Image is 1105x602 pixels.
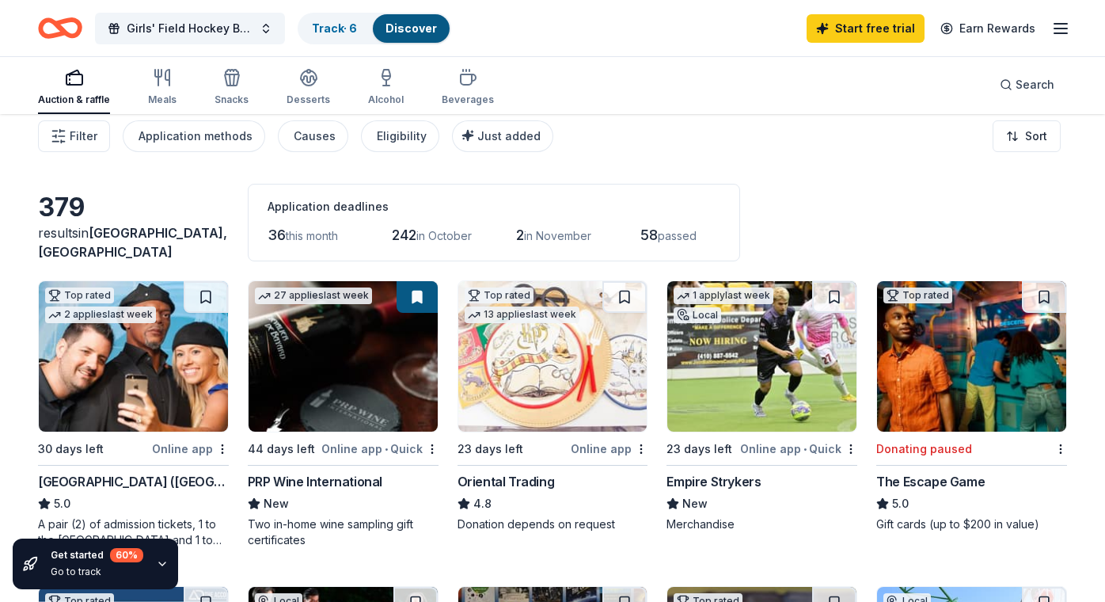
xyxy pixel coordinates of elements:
div: Top rated [45,288,114,303]
button: Meals [148,62,177,114]
span: • [803,443,807,455]
div: 44 days left [248,440,315,459]
div: Alcohol [368,93,404,106]
span: Sort [1025,127,1047,146]
span: passed [658,229,697,242]
div: 60 % [110,548,143,562]
a: Image for Hollywood Wax Museum (Hollywood)Top rated2 applieslast week30 days leftOnline app[GEOGR... [38,280,229,548]
div: Application deadlines [268,197,720,216]
span: 58 [640,227,658,243]
span: in [38,225,227,260]
div: Donating paused [876,440,972,459]
a: Start free trial [807,14,925,43]
a: Discover [385,21,437,35]
div: Empire Strykers [666,472,761,491]
button: Application methods [123,120,265,152]
div: PRP Wine International [248,472,382,491]
div: results [38,223,229,261]
span: New [682,494,708,513]
div: Local [674,307,721,323]
div: Online app [152,439,229,459]
span: in October [416,229,472,242]
a: Home [38,10,82,47]
div: Gift cards (up to $200 in value) [876,516,1067,532]
div: Application methods [139,127,253,146]
button: Snacks [215,62,249,114]
button: Girls' Field Hockey Banquet [95,13,285,44]
span: Search [1016,75,1054,94]
a: Image for The Escape GameTop ratedDonating pausedThe Escape Game5.0Gift cards (up to $200 in value) [876,280,1067,532]
span: 36 [268,227,286,243]
span: Girls' Field Hockey Banquet [127,19,253,38]
div: Two in-home wine sampling gift certificates [248,516,439,548]
a: Image for Oriental TradingTop rated13 applieslast week23 days leftOnline appOriental Trading4.8Do... [458,280,648,532]
button: Auction & raffle [38,62,110,114]
div: 30 days left [38,440,104,459]
div: Top rated [465,288,534,303]
div: 27 applies last week [255,288,372,304]
span: 4.8 [473,494,492,513]
span: [GEOGRAPHIC_DATA], [GEOGRAPHIC_DATA] [38,225,227,260]
button: Track· 6Discover [298,13,451,44]
div: Causes [294,127,336,146]
div: 379 [38,192,229,223]
div: The Escape Game [876,472,985,491]
div: Merchandise [666,516,857,532]
button: Causes [278,120,348,152]
span: 5.0 [892,494,909,513]
div: Top rated [883,288,952,303]
div: [GEOGRAPHIC_DATA] ([GEOGRAPHIC_DATA]) [38,472,229,491]
button: Beverages [442,62,494,114]
img: Image for Oriental Trading [458,281,647,432]
div: 13 applies last week [465,307,579,323]
span: Filter [70,127,97,146]
div: Online app Quick [321,439,439,459]
div: Get started [51,548,143,562]
span: • [385,443,388,455]
span: in November [524,229,591,242]
div: Meals [148,93,177,106]
span: Just added [477,129,541,143]
div: A pair (2) of admission tickets, 1 to the [GEOGRAPHIC_DATA] and 1 to the [GEOGRAPHIC_DATA] [38,516,229,548]
span: 5.0 [54,494,70,513]
div: Donation depends on request [458,516,648,532]
a: Image for PRP Wine International27 applieslast week44 days leftOnline app•QuickPRP Wine Internati... [248,280,439,548]
img: Image for The Escape Game [877,281,1066,432]
div: Snacks [215,93,249,106]
a: Earn Rewards [931,14,1045,43]
div: 1 apply last week [674,288,773,304]
div: 23 days left [458,440,523,459]
img: Image for Empire Strykers [667,281,856,432]
div: Auction & raffle [38,93,110,106]
div: Oriental Trading [458,472,555,491]
span: 242 [392,227,416,243]
button: Alcohol [368,62,404,114]
span: 2 [516,227,524,243]
div: Go to track [51,566,143,578]
div: Online app [571,439,647,459]
div: 23 days left [666,440,732,459]
button: Desserts [287,62,330,114]
span: this month [286,229,338,242]
img: Image for PRP Wine International [249,281,438,432]
div: 2 applies last week [45,307,156,323]
button: Eligibility [361,120,439,152]
div: Desserts [287,93,330,106]
button: Just added [452,120,553,152]
span: New [264,494,289,513]
img: Image for Hollywood Wax Museum (Hollywood) [39,281,228,432]
a: Track· 6 [312,21,357,35]
button: Filter [38,120,110,152]
div: Eligibility [377,127,427,146]
div: Beverages [442,93,494,106]
a: Image for Empire Strykers1 applylast weekLocal23 days leftOnline app•QuickEmpire StrykersNewMerch... [666,280,857,532]
button: Sort [993,120,1061,152]
div: Online app Quick [740,439,857,459]
button: Search [987,69,1067,101]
